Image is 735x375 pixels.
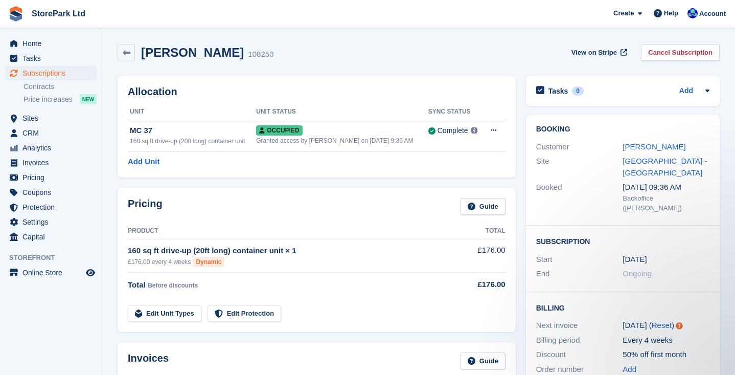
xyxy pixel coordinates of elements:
[623,254,647,266] time: 2025-09-16 00:00:00 UTC
[128,352,169,369] h2: Invoices
[22,185,84,200] span: Coupons
[567,44,629,61] a: View on Stripe
[664,8,678,18] span: Help
[5,126,97,140] a: menu
[80,94,97,104] div: NEW
[679,85,693,97] a: Add
[128,156,159,168] a: Add Unit
[536,125,709,134] h2: Booking
[130,125,256,137] div: MC 37
[128,245,452,257] div: 160 sq ft drive-up (20ft long) container unit × 1
[9,253,102,263] span: Storefront
[536,141,623,153] div: Customer
[536,156,623,179] div: Site
[208,305,281,322] a: Edit Protection
[572,86,584,96] div: 0
[128,305,201,322] a: Edit Unit Types
[5,230,97,244] a: menu
[699,9,726,19] span: Account
[641,44,720,61] a: Cancel Subscription
[623,335,709,346] div: Every 4 weeks
[5,111,97,125] a: menu
[5,266,97,280] a: menu
[84,267,97,279] a: Preview store
[22,200,84,214] span: Protection
[248,49,273,60] div: 108250
[24,82,97,92] a: Contracts
[452,279,505,291] div: £176.00
[22,51,84,65] span: Tasks
[461,352,506,369] a: Guide
[5,36,97,51] a: menu
[623,182,709,193] div: [DATE] 09:36 AM
[536,349,623,361] div: Discount
[5,215,97,229] a: menu
[675,321,684,330] div: Tooltip anchor
[652,321,672,329] a: Reset
[428,104,482,120] th: Sync Status
[438,125,468,136] div: Complete
[536,254,623,266] div: Start
[5,141,97,155] a: menu
[130,137,256,146] div: 160 sq ft drive-up (20ft long) container unit
[24,94,97,105] a: Price increases NEW
[623,193,709,213] div: Backoffice ([PERSON_NAME])
[22,111,84,125] span: Sites
[452,223,505,239] th: Total
[471,127,477,134] img: icon-info-grey-7440780725fd019a000dd9b08b2336e03edf1995a4989e88bcd33f0948082b44.svg
[548,86,568,96] h2: Tasks
[5,156,97,170] a: menu
[536,335,623,346] div: Billing period
[128,104,256,120] th: Unit
[536,182,623,213] div: Booked
[24,95,73,104] span: Price increases
[623,349,709,361] div: 50% off first month
[28,5,89,22] a: StorePark Ltd
[22,141,84,155] span: Analytics
[22,266,84,280] span: Online Store
[141,46,244,59] h2: [PERSON_NAME]
[461,198,506,215] a: Guide
[571,48,617,58] span: View on Stripe
[22,66,84,80] span: Subscriptions
[536,320,623,332] div: Next invoice
[623,269,652,278] span: Ongoing
[22,126,84,140] span: CRM
[256,104,428,120] th: Unit Status
[623,142,685,151] a: [PERSON_NAME]
[128,280,146,289] span: Total
[623,320,709,332] div: [DATE] ( )
[536,236,709,246] h2: Subscription
[5,185,97,200] a: menu
[5,51,97,65] a: menu
[623,157,707,177] a: [GEOGRAPHIC_DATA] - [GEOGRAPHIC_DATA]
[148,282,198,289] span: Before discounts
[128,223,452,239] th: Product
[452,239,505,272] td: £176.00
[256,136,428,145] div: Granted access by [PERSON_NAME] on [DATE] 9:36 AM
[22,215,84,229] span: Settings
[22,230,84,244] span: Capital
[8,6,24,21] img: stora-icon-8386f47178a22dfd0bd8f6a31ec36ba5ce8667c1dd55bd0f319d3a0aa187defe.svg
[613,8,634,18] span: Create
[536,302,709,313] h2: Billing
[536,268,623,280] div: End
[5,200,97,214] a: menu
[256,125,302,136] span: Occupied
[128,257,452,267] div: £176.00 every 4 weeks
[22,36,84,51] span: Home
[687,8,698,18] img: Donna
[5,170,97,185] a: menu
[193,257,224,267] div: Dynamic
[128,198,163,215] h2: Pricing
[128,86,506,98] h2: Allocation
[5,66,97,80] a: menu
[22,156,84,170] span: Invoices
[22,170,84,185] span: Pricing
